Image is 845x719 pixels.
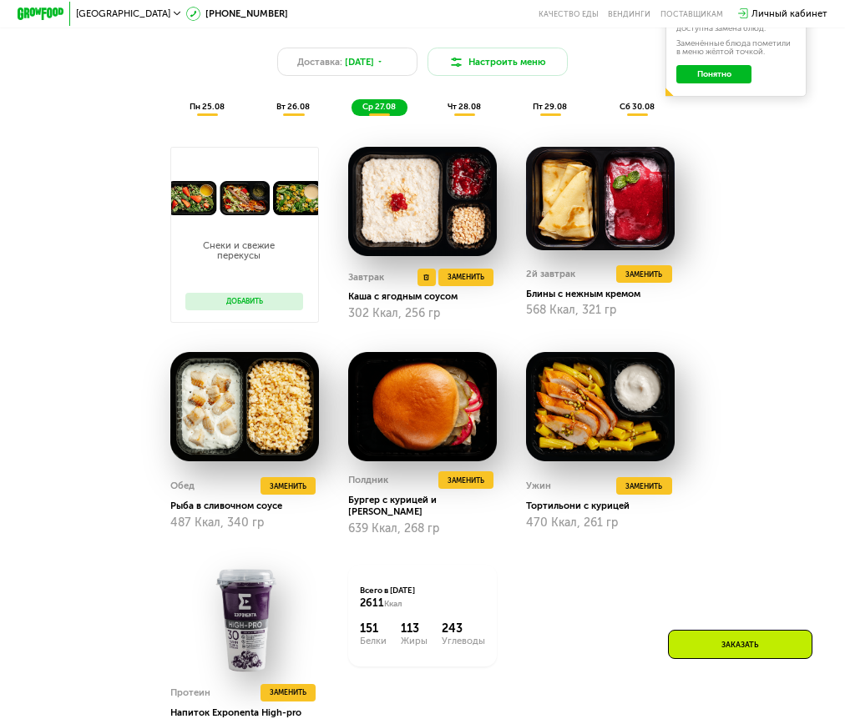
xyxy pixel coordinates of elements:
span: Ккал [384,599,402,609]
span: пн 25.08 [190,102,225,112]
div: поставщикам [660,9,723,18]
div: Протеин [170,684,210,701]
div: Полдник [348,471,388,489]
div: Заказать [668,630,812,659]
div: 470 Ккал, 261 гр [526,516,675,530]
div: Блины с нежным кремом [526,288,684,299]
button: Понятно [676,65,751,83]
div: Каша с ягодным соусом [348,290,506,302]
div: Белки [360,636,387,646]
span: сб 30.08 [620,102,655,112]
div: Тортильони с курицей [526,500,684,511]
div: 302 Ккал, 256 гр [348,307,497,320]
span: вт 26.08 [276,102,310,112]
span: 2611 [360,596,384,609]
div: 151 [360,622,387,636]
span: [DATE] [345,55,374,69]
a: Вендинги [608,9,650,18]
span: пт 29.08 [533,102,567,112]
span: чт 28.08 [448,102,481,112]
span: Заменить [270,686,306,698]
div: Всего в [DATE] [360,585,485,611]
div: 113 [401,622,428,636]
button: Заменить [261,684,316,701]
p: Снеки и свежие перекусы [185,241,291,260]
button: Заменить [616,265,671,283]
div: Обед [170,477,195,495]
span: Заменить [448,475,484,486]
div: 243 [442,622,485,636]
span: Заменить [448,271,484,283]
div: Жиры [401,636,428,646]
div: Углеводы [442,636,485,646]
span: [GEOGRAPHIC_DATA] [76,9,170,18]
button: Заменить [438,471,493,489]
span: Заменить [625,269,662,280]
div: Завтрак [348,269,384,286]
div: 487 Ккал, 340 гр [170,516,319,530]
div: 2й завтрак [526,265,575,283]
div: 568 Ккал, 321 гр [526,304,675,317]
div: Заменённые блюда пометили в меню жёлтой точкой. [676,40,796,57]
button: Заменить [616,477,671,495]
span: Заменить [625,480,662,492]
span: Заменить [270,480,306,492]
button: Настроить меню [428,48,569,76]
span: Доставка: [297,55,342,69]
div: Личный кабинет [751,7,827,21]
div: Рыба в сливочном соусе [170,500,328,511]
div: 639 Ккал, 268 гр [348,522,497,535]
button: Заменить [261,477,316,495]
span: ср 27.08 [362,102,396,112]
div: Ужин [526,477,551,495]
button: Заменить [438,269,493,286]
a: [PHONE_NUMBER] [186,7,287,21]
div: Бургер с курицей и [PERSON_NAME] [348,494,506,517]
button: Добавить [185,293,303,310]
a: Качество еды [539,9,599,18]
